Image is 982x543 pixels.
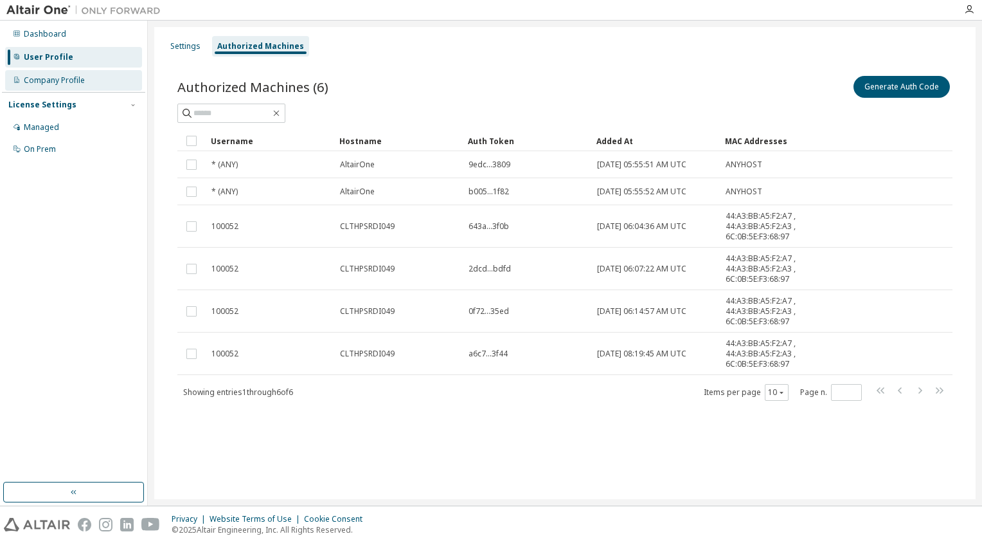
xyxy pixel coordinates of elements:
[340,306,395,317] span: CLTHPSRDI049
[99,518,112,531] img: instagram.svg
[468,131,586,151] div: Auth Token
[172,524,370,535] p: © 2025 Altair Engineering, Inc. All Rights Reserved.
[211,264,238,274] span: 100052
[210,514,304,524] div: Website Terms of Use
[211,306,238,317] span: 100052
[6,4,167,17] img: Altair One
[853,76,950,98] button: Generate Auth Code
[177,78,328,96] span: Authorized Machines (6)
[726,211,817,242] span: 44:A3:BB:A5:F2:A7 , 44:A3:BB:A5:F2:A3 , 6C:0B:5E:F3:68:97
[469,160,510,170] span: 9edc...3809
[469,349,508,359] span: a6c7...3f44
[211,131,329,151] div: Username
[726,338,817,369] span: 44:A3:BB:A5:F2:A7 , 44:A3:BB:A5:F2:A3 , 6C:0B:5E:F3:68:97
[469,306,509,317] span: 0f72...35ed
[211,349,238,359] span: 100052
[78,518,91,531] img: facebook.svg
[469,221,509,232] span: 643a...3f0b
[24,122,59,133] div: Managed
[24,144,56,154] div: On Prem
[141,518,160,531] img: youtube.svg
[340,221,395,232] span: CLTHPSRDI049
[597,306,686,317] span: [DATE] 06:14:57 AM UTC
[725,131,817,151] div: MAC Addresses
[704,384,789,401] span: Items per page
[4,518,70,531] img: altair_logo.svg
[597,349,686,359] span: [DATE] 08:19:45 AM UTC
[24,75,85,86] div: Company Profile
[211,187,238,197] span: * (ANY)
[726,187,762,197] span: ANYHOST
[726,160,762,170] span: ANYHOST
[183,387,293,398] span: Showing entries 1 through 6 of 6
[469,264,511,274] span: 2dcd...bdfd
[597,160,686,170] span: [DATE] 05:55:51 AM UTC
[120,518,134,531] img: linkedin.svg
[340,187,375,197] span: AltairOne
[24,29,66,39] div: Dashboard
[597,221,686,232] span: [DATE] 06:04:36 AM UTC
[469,187,509,197] span: b005...1f82
[596,131,715,151] div: Added At
[726,253,817,284] span: 44:A3:BB:A5:F2:A7 , 44:A3:BB:A5:F2:A3 , 6C:0B:5E:F3:68:97
[340,160,375,170] span: AltairOne
[170,41,201,51] div: Settings
[217,41,304,51] div: Authorized Machines
[211,160,238,170] span: * (ANY)
[340,264,395,274] span: CLTHPSRDI049
[24,52,73,62] div: User Profile
[172,514,210,524] div: Privacy
[339,131,458,151] div: Hostname
[597,187,686,197] span: [DATE] 05:55:52 AM UTC
[304,514,370,524] div: Cookie Consent
[211,221,238,232] span: 100052
[340,349,395,359] span: CLTHPSRDI049
[726,296,817,327] span: 44:A3:BB:A5:F2:A7 , 44:A3:BB:A5:F2:A3 , 6C:0B:5E:F3:68:97
[800,384,862,401] span: Page n.
[768,387,785,398] button: 10
[597,264,686,274] span: [DATE] 06:07:22 AM UTC
[8,100,76,110] div: License Settings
